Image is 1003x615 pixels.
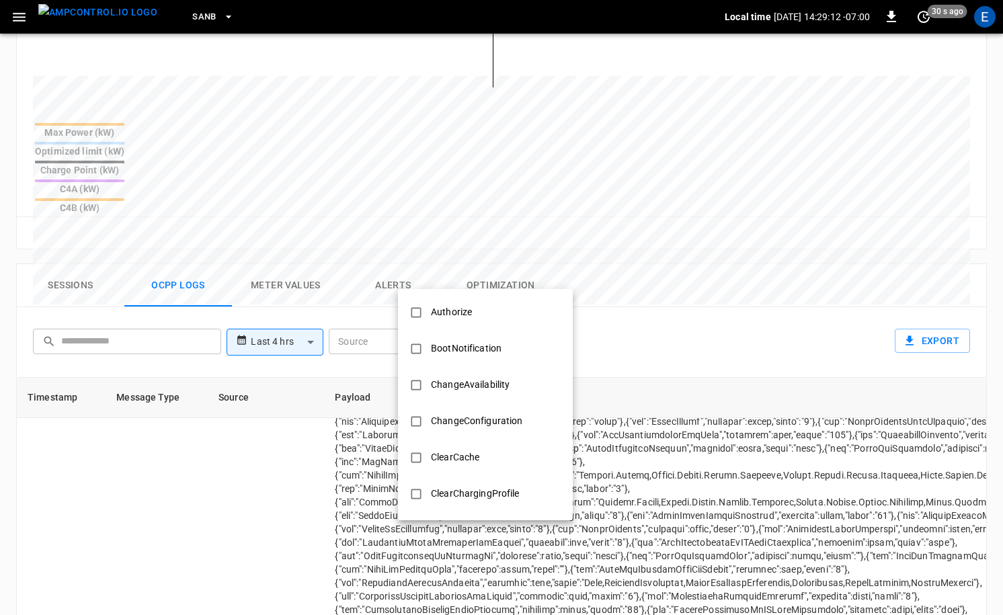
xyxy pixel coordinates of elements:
[423,481,528,506] div: ClearChargingProfile
[423,300,480,325] div: Authorize
[423,409,531,434] div: ChangeConfiguration
[423,336,510,361] div: BootNotification
[423,518,495,542] div: DataTransfer
[423,445,487,470] div: ClearCache
[423,372,518,397] div: ChangeAvailability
